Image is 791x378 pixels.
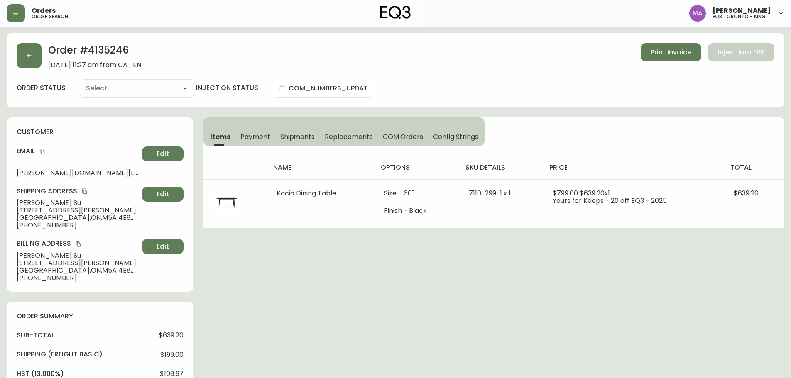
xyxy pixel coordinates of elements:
[713,7,771,14] span: [PERSON_NAME]
[553,196,667,205] span: Yours for Keeps - 20 off EQ3 - 2025
[17,127,184,137] h4: customer
[17,259,139,267] span: [STREET_ADDRESS][PERSON_NAME]
[280,132,315,141] span: Shipments
[213,190,240,216] img: 7110-299-MC-400-1-cljg6tcwr00xp0170jgvsuw5j.jpg
[17,199,139,207] span: [PERSON_NAME] Su
[157,149,169,159] span: Edit
[81,187,89,195] button: copy
[277,188,336,198] span: Kacia Dining Table
[160,370,184,378] span: $108.97
[17,350,103,359] h4: Shipping ( Freight Basic )
[384,207,449,215] li: Finish - Black
[580,188,610,198] span: $639.20 x 1
[17,207,139,214] span: [STREET_ADDRESS][PERSON_NAME]
[17,214,139,222] span: [GEOGRAPHIC_DATA] , ON , M5A 4E8 , CA
[381,163,452,172] h4: options
[380,6,411,19] img: logo
[17,239,139,248] h4: Billing Address
[553,188,578,198] span: $799.00
[325,132,372,141] span: Replacements
[48,61,141,69] span: [DATE] 11:27 am from CA_EN
[196,83,258,93] h4: injection status
[17,222,139,229] span: [PHONE_NUMBER]
[384,190,449,197] li: Size - 60"
[142,239,184,254] button: Edit
[142,187,184,202] button: Edit
[465,163,536,172] h4: sku details
[142,146,184,161] button: Edit
[159,332,184,339] span: $639.20
[17,146,139,156] h4: Email
[17,267,139,274] span: [GEOGRAPHIC_DATA] , ON , M5A 4E8 , CA
[240,132,270,141] span: Payment
[160,351,184,358] span: $199.00
[734,188,759,198] span: $639.20
[433,132,478,141] span: Config Strings
[713,14,766,19] h5: eq3 toronto - king
[17,312,184,321] h4: order summary
[17,331,54,340] h4: sub-total
[17,252,139,259] span: [PERSON_NAME] Su
[651,48,691,57] span: Print Invoice
[38,147,47,156] button: copy
[32,7,56,14] span: Orders
[689,5,706,22] img: 4f0989f25cbf85e7eb2537583095d61e
[730,163,778,172] h4: total
[48,43,141,61] h2: Order # 4135246
[17,83,66,93] label: order status
[17,169,139,177] span: [PERSON_NAME][DOMAIN_NAME][EMAIL_ADDRESS][DOMAIN_NAME]
[383,132,424,141] span: COM Orders
[17,274,139,282] span: [PHONE_NUMBER]
[641,43,701,61] button: Print Invoice
[157,242,169,251] span: Edit
[32,14,68,19] h5: order search
[157,190,169,199] span: Edit
[549,163,718,172] h4: price
[210,132,230,141] span: Items
[273,163,367,172] h4: name
[469,188,511,198] span: 7110-299-1 x 1
[74,240,83,248] button: copy
[17,187,139,196] h4: Shipping Address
